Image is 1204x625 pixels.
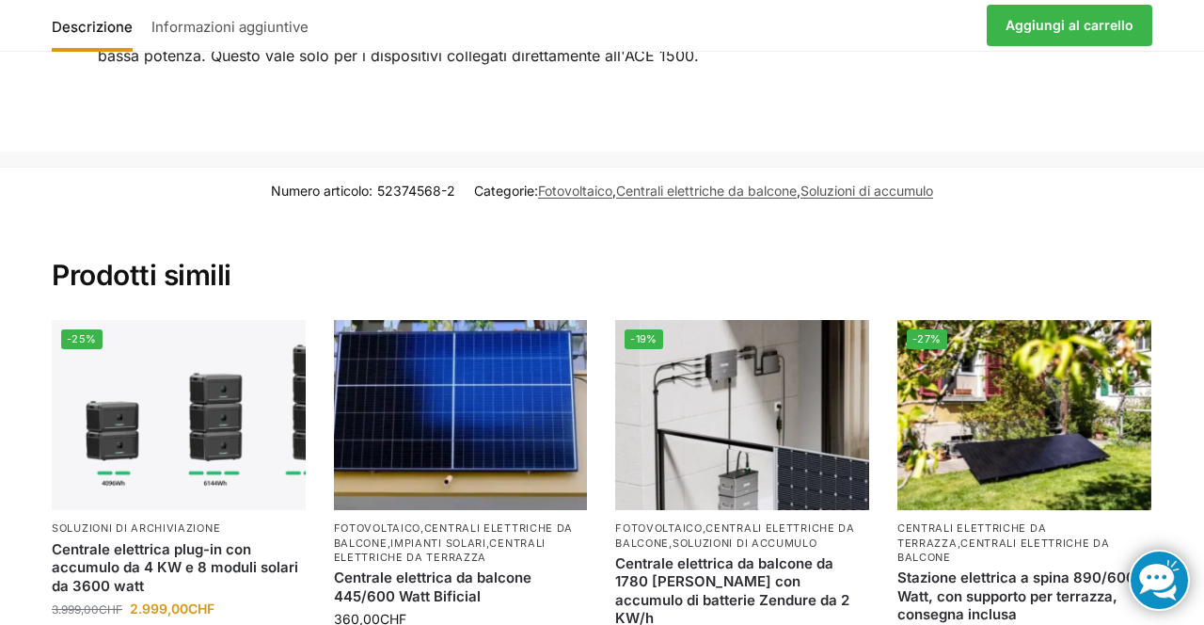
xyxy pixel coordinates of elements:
[612,183,616,199] font: ,
[334,569,588,605] a: Centrale elettrica da balcone 445/600 Watt Bificial
[334,521,574,549] a: centrali elettriche da balcone
[52,540,306,596] a: Centrale elettrica plug-in con accumulo da 4 KW e 8 moduli solari da 3600 watt
[486,537,490,550] font: ,
[474,183,538,199] font: Categorie:
[615,320,869,510] img: Accumulo di energia solare Zendure per centrali elettriche da balcone
[800,183,933,199] a: Soluzioni di accumulo
[390,537,486,550] a: impianti solari
[388,537,391,550] font: ,
[271,183,372,199] font: Numero articolo:
[52,602,99,617] font: 3.999,00
[897,569,1151,624] a: Stazione elettrica a spina 890/600 Watt, con supporto per terrazza, consegna inclusa
[52,521,220,535] a: Soluzioni di archiviazione
[673,537,817,550] a: soluzioni di accumulo
[334,537,546,564] a: centrali elettriche da terrazza
[669,537,673,550] font: ,
[797,183,800,199] font: ,
[334,320,588,510] img: Impianto solare per il piccolo balcone
[420,521,424,535] font: ,
[616,183,797,199] a: Centrali elettriche da balcone
[615,521,702,535] a: Fotovoltaico
[188,601,214,617] font: CHF
[538,183,612,199] a: Fotovoltaico
[52,540,298,595] font: Centrale elettrica plug-in con accumulo da 4 KW e 8 moduli solari da 3600 watt
[897,320,1151,510] a: -27%Stazione elettrica a spina 890/600 Watt, con supporto per terrazza, consegna inclusa
[897,569,1135,623] font: Stazione elettrica a spina 890/600 Watt, con supporto per terrazza, consegna inclusa
[377,183,455,199] font: 52374568-2
[615,320,869,510] a: -19%Accumulo di energia solare Zendure per centrali elettriche da balcone
[52,320,306,510] img: Centrale elettrica plug-in con accumulo da 4 KW e 8 moduli solari da 3600 watt
[703,521,706,535] font: ,
[958,537,961,550] font: ,
[334,521,420,535] a: Fotovoltaico
[615,521,855,549] a: centrali elettriche da balcone
[52,258,231,292] font: Prodotti simili
[897,521,1046,549] a: Centrali elettriche da terrazza
[52,320,306,510] a: -25%Centrale elettrica plug-in con accumulo da 4 KW e 8 moduli solari da 3600 watt
[99,602,122,617] font: CHF
[334,569,531,605] font: Centrale elettrica da balcone 445/600 Watt Bificial
[130,601,188,617] font: 2.999,00
[897,320,1151,510] img: Stazione elettrica a spina 890/600 Watt, con supporto per terrazza, consegna inclusa
[897,537,1110,564] a: centrali elettriche da balcone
